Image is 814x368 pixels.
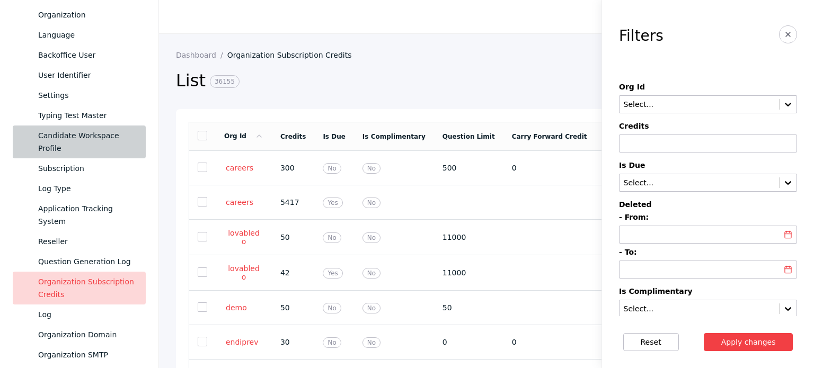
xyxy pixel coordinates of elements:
[38,328,137,341] div: Organization Domain
[362,232,381,243] span: No
[362,163,381,174] span: No
[323,337,341,348] span: No
[443,233,495,241] section: 11000
[38,162,137,175] div: Subscription
[362,268,381,279] span: No
[13,178,146,199] a: Log Type
[619,200,797,209] label: Deleted
[13,25,146,45] a: Language
[323,303,341,313] span: No
[13,252,146,272] a: Question Generation Log
[280,233,306,241] section: 50
[38,202,137,228] div: Application Tracking System
[13,345,146,365] a: Organization SMTP
[323,268,342,279] span: Yes
[619,287,797,295] label: Is Complimentary
[362,133,426,140] a: Is Complimentary
[176,51,227,59] a: Dashboard
[38,89,137,102] div: Settings
[619,83,797,91] label: Org Id
[224,132,263,140] a: Org Id
[224,264,263,282] a: lovabledo
[619,213,797,221] label: - From:
[13,65,146,85] a: User Identifier
[13,231,146,252] a: Reseller
[224,303,249,312] a: demo
[13,158,146,178] a: Subscription
[280,303,306,312] section: 50
[38,182,137,195] div: Log Type
[38,255,137,268] div: Question Generation Log
[224,228,263,246] a: lovabledo
[13,5,146,25] a: Organization
[224,163,255,173] a: careers
[38,29,137,41] div: Language
[280,268,306,277] section: 42
[619,248,797,256] label: - To:
[323,163,341,174] span: No
[38,109,137,122] div: Typing Test Master
[13,272,146,304] a: Organization Subscription Credits
[623,333,679,351] button: Reset
[280,164,306,172] section: 300
[38,275,137,301] div: Organization Subscription Credits
[443,303,495,312] section: 50
[512,133,587,140] a: Carry Forward Credit
[13,325,146,345] a: Organization Domain
[323,232,341,243] span: No
[280,338,306,346] section: 30
[619,161,797,169] label: Is Due
[280,198,306,207] section: 5417
[443,268,495,277] section: 11000
[362,303,381,313] span: No
[13,45,146,65] a: Backoffice User
[443,338,495,346] section: 0
[13,85,146,105] a: Settings
[38,308,137,321] div: Log
[38,8,137,21] div: Organization
[280,133,306,140] a: Credits
[443,164,495,172] section: 500
[13,105,146,125] a: Typing Test Master
[13,199,146,231] a: Application Tracking System
[38,49,137,61] div: Backoffice User
[224,198,255,207] a: careers
[13,304,146,325] a: Log
[176,70,632,92] h2: List
[512,338,587,346] section: 0
[210,75,240,88] span: 36155
[38,348,137,361] div: Organization SMTP
[443,133,495,140] a: Question Limit
[323,133,345,140] a: Is Due
[362,198,381,208] span: No
[227,51,360,59] a: Organization Subscription Credits
[323,198,342,208] span: Yes
[512,164,587,172] section: 0
[619,122,797,130] label: Credits
[38,69,137,82] div: User Identifier
[38,129,137,155] div: Candidate Workspace Profile
[224,337,260,347] a: endiprev
[362,337,381,348] span: No
[38,235,137,248] div: Reseller
[619,28,663,44] h3: Filters
[13,125,146,158] a: Candidate Workspace Profile
[704,333,793,351] button: Apply changes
